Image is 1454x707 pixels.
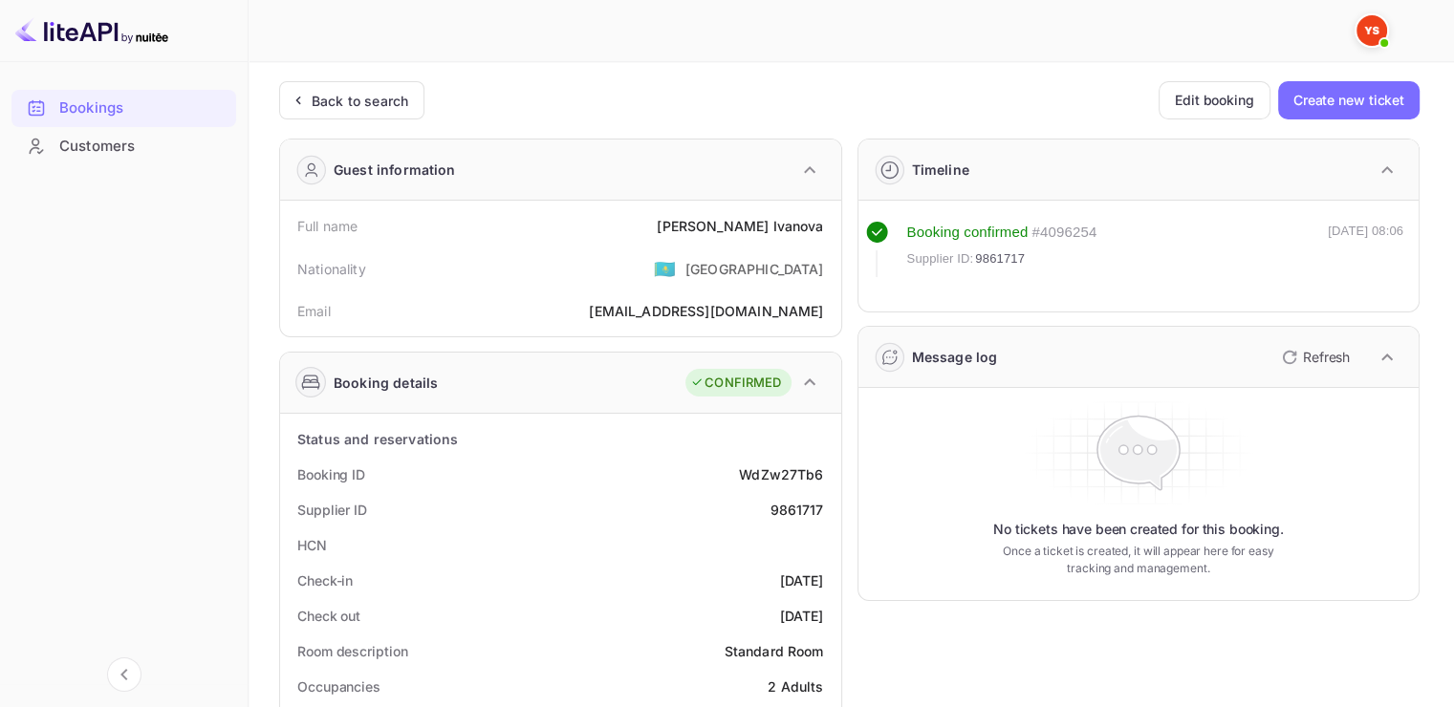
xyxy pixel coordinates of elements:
[1270,342,1357,373] button: Refresh
[1278,81,1420,119] button: Create new ticket
[312,93,408,109] ya-tr-span: Back to search
[780,606,824,626] div: [DATE]
[1293,89,1404,112] ya-tr-span: Create new ticket
[1175,89,1254,112] ya-tr-span: Edit booking
[297,537,327,553] ya-tr-span: HCN
[657,218,769,234] ya-tr-span: [PERSON_NAME]
[297,502,367,518] ya-tr-span: Supplier ID
[912,161,969,178] ya-tr-span: Timeline
[297,303,331,319] ya-tr-span: Email
[11,90,236,125] a: Bookings
[1328,224,1403,238] ya-tr-span: [DATE] 08:06
[907,224,960,240] ya-tr-span: Booking
[59,136,135,158] ya-tr-span: Customers
[297,261,366,277] ya-tr-span: Nationality
[334,373,438,393] ya-tr-span: Booking details
[768,678,823,695] ya-tr-span: 2 Adults
[11,90,236,127] div: Bookings
[59,97,123,119] ya-tr-span: Bookings
[11,128,236,165] div: Customers
[907,251,974,266] ya-tr-span: Supplier ID:
[739,466,823,482] ya-tr-span: WdZw27Tb6
[1159,81,1270,119] button: Edit booking
[725,643,824,659] ya-tr-span: Standard Room
[964,224,1028,240] ya-tr-span: confirmed
[297,431,458,447] ya-tr-span: Status and reservations
[912,349,998,365] ya-tr-span: Message log
[297,466,365,482] ya-tr-span: Booking ID
[15,15,168,46] img: LiteAPI logo
[334,160,456,180] ya-tr-span: Guest information
[780,570,824,590] div: [DATE]
[11,128,236,163] a: Customers
[654,258,676,279] ya-tr-span: 🇰🇿
[988,543,1289,577] ya-tr-span: Once a ticket is created, it will appear here for easy tracking and management.
[1303,349,1350,365] ya-tr-span: Refresh
[589,303,823,319] ya-tr-span: [EMAIL_ADDRESS][DOMAIN_NAME]
[107,657,141,692] button: Collapse navigation
[772,218,823,234] ya-tr-span: Ivanova
[297,678,380,695] ya-tr-span: Occupancies
[297,608,360,624] ya-tr-span: Check out
[654,251,676,286] span: United States
[297,572,353,589] ya-tr-span: Check-in
[685,261,824,277] ya-tr-span: [GEOGRAPHIC_DATA]
[770,500,823,520] div: 9861717
[1356,15,1387,46] img: Yandex Support
[1031,222,1096,244] div: # 4096254
[297,643,407,659] ya-tr-span: Room description
[297,218,358,234] ya-tr-span: Full name
[993,520,1284,539] ya-tr-span: No tickets have been created for this booking.
[705,374,781,393] ya-tr-span: CONFIRMED
[975,251,1025,266] ya-tr-span: 9861717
